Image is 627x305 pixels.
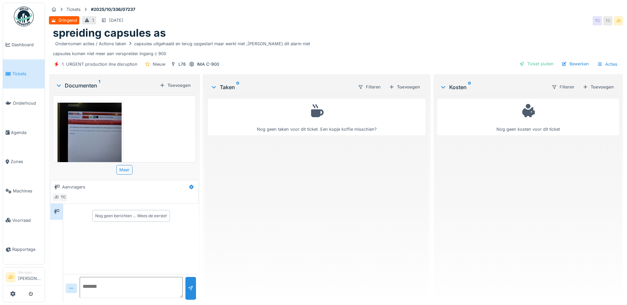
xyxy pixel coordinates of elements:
[18,270,42,284] li: [PERSON_NAME]
[3,147,45,177] a: Zones
[3,59,45,89] a: Tickets
[468,83,471,91] sup: 0
[66,6,81,13] div: Tickets
[3,118,45,147] a: Agenda
[53,27,166,39] h1: spreiding capsules as
[88,6,138,13] strong: #2025/10/336/07237
[442,102,615,132] div: Nog geen kosten voor dit ticket
[3,206,45,235] a: Voorraad
[386,83,423,91] div: Toevoegen
[559,59,592,68] div: Bewerken
[153,61,165,67] div: Nieuw
[12,246,42,253] span: Rapportage
[62,61,137,67] div: 1. URGENT production line disruption
[440,83,546,91] div: Kosten
[55,41,310,47] div: Ondernomen acties / Actions taken capsules uitgehaald en terug opgestart maar werkt niet ,[PERSON...
[62,184,85,190] div: Aanvragers
[3,88,45,118] a: Onderhoud
[12,42,42,48] span: Dashboard
[52,193,61,202] div: JD
[6,270,42,286] a: JD Manager[PERSON_NAME]
[355,82,384,92] div: Filteren
[211,83,352,91] div: Taken
[95,213,167,219] div: Nog geen berichten … Wees de eerste!
[549,82,577,92] div: Filteren
[92,17,94,23] div: 1
[3,235,45,264] a: Rapportage
[116,165,133,175] div: Meer
[11,129,42,136] span: Agenda
[11,158,42,165] span: Zones
[3,30,45,59] a: Dashboard
[6,272,16,282] li: JD
[593,16,602,25] div: TC
[59,193,68,202] div: TC
[98,82,100,89] sup: 1
[14,7,34,26] img: Badge_color-CXgf-gQk.svg
[12,217,42,223] span: Voorraad
[13,188,42,194] span: Machines
[3,176,45,206] a: Machines
[59,17,77,23] div: Dringend
[18,270,42,275] div: Manager
[236,83,239,91] sup: 0
[109,17,123,23] div: [DATE]
[56,82,157,89] div: Documenten
[603,16,612,25] div: TC
[197,61,219,67] div: IMA C-900
[157,81,193,90] div: Toevoegen
[58,103,122,167] img: dpii3qia78c5ptd9i2tbrszsegq3
[594,59,620,69] div: Acties
[53,40,619,57] div: capsules komen niet meer aan verspreider ingang c 900
[517,59,556,68] div: Ticket sluiten
[12,71,42,77] span: Tickets
[580,83,616,91] div: Toevoegen
[614,16,623,25] div: JD
[178,61,186,67] div: L78
[13,100,42,106] span: Onderhoud
[212,102,421,132] div: Nog geen taken voor dit ticket. Een kopje koffie misschien?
